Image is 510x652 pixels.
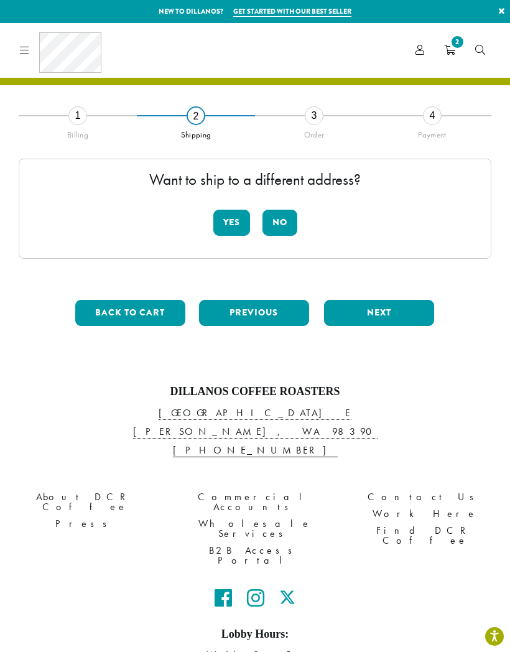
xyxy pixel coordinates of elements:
a: About DCR Coffee [9,488,160,515]
div: Payment [373,125,491,140]
h4: Dillanos Coffee Roasters [9,385,501,399]
a: Search [465,40,495,60]
span: 2 [449,34,466,50]
button: Yes [213,210,250,236]
a: Commercial Accounts [179,488,330,515]
button: No [262,210,297,236]
div: Billing [19,125,137,140]
a: Press [9,515,160,532]
div: 1 [68,106,87,125]
a: Find DCR Coffee [350,522,501,549]
div: 2 [187,106,205,125]
p: Want to ship to a different address? [32,172,478,187]
div: Order [255,125,373,140]
div: 3 [305,106,323,125]
a: Wholesale Services [179,515,330,542]
div: 4 [423,106,442,125]
a: Contact Us [350,488,501,505]
button: Back to cart [75,300,185,326]
a: B2B Access Portal [179,542,330,569]
a: Work Here [350,505,501,522]
button: Next [324,300,434,326]
h5: Lobby Hours: [9,628,501,641]
div: Shipping [137,125,255,140]
button: Previous [199,300,309,326]
a: Get started with our best seller [233,6,351,17]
